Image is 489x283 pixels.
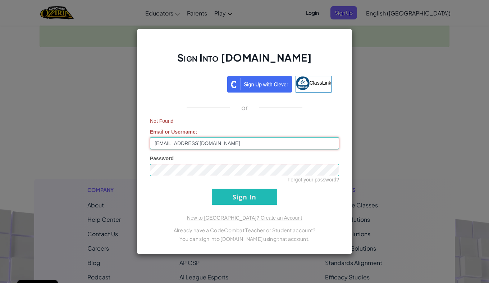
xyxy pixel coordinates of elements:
span: ClassLink [310,80,332,86]
img: clever_sso_button@2x.png [227,76,292,93]
iframe: Sign in with Google Button [154,75,227,91]
p: You can sign into [DOMAIN_NAME] using that account. [150,234,339,243]
p: or [241,103,248,112]
span: Password [150,156,174,161]
label: : [150,128,197,135]
img: classlink-logo-small.png [296,76,310,90]
a: New to [GEOGRAPHIC_DATA]? Create an Account [187,215,302,221]
h2: Sign Into [DOMAIN_NAME] [150,51,339,72]
span: Not Found [150,117,339,125]
a: Forgot your password? [288,177,339,183]
span: Email or Username [150,129,196,135]
p: Already have a CodeCombat Teacher or Student account? [150,226,339,234]
input: Sign In [212,189,277,205]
